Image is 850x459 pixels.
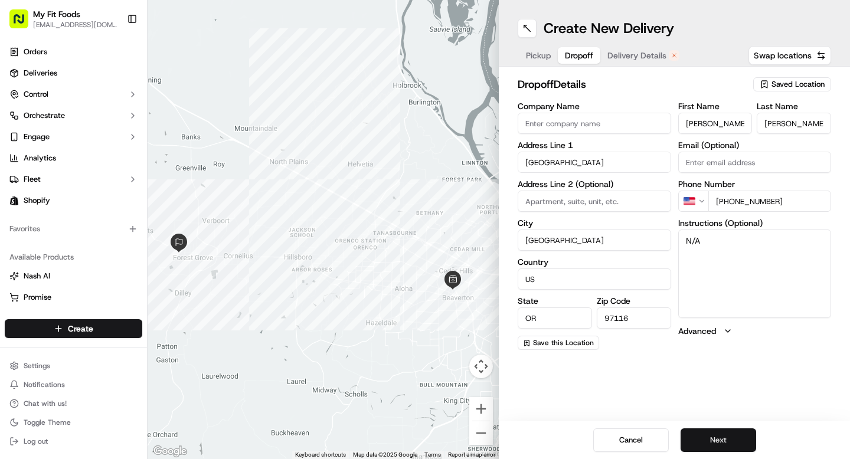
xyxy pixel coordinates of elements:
span: Analytics [24,153,56,163]
span: Save this Location [533,338,594,347]
span: Control [24,89,48,100]
label: Address Line 2 (Optional) [518,180,671,188]
label: Zip Code [597,297,671,305]
div: We're available if you need us! [53,124,162,134]
span: Swap locations [754,50,812,61]
button: Zoom in [469,397,493,421]
label: Email (Optional) [678,141,832,149]
button: My Fit Foods[EMAIL_ADDRESS][DOMAIN_NAME] [5,5,122,33]
label: Phone Number [678,180,832,188]
span: Engage [24,132,50,142]
span: Shopify [24,195,50,206]
input: Enter company name [518,113,671,134]
img: 1736555255976-a54dd68f-1ca7-489b-9aae-adbdc363a1c4 [24,215,33,225]
span: Pickup [526,50,551,61]
span: Saved Location [771,79,825,90]
button: See all [183,151,215,165]
span: Orders [24,47,47,57]
button: Start new chat [201,116,215,130]
img: 1736555255976-a54dd68f-1ca7-489b-9aae-adbdc363a1c4 [24,183,33,193]
button: Control [5,85,142,104]
div: 💻 [100,265,109,274]
div: Available Products [5,248,142,267]
button: Engage [5,127,142,146]
label: Advanced [678,325,716,337]
a: Terms (opens in new tab) [424,451,441,458]
input: Apartment, suite, unit, etc. [518,191,671,212]
span: Map data ©2025 Google [353,451,417,458]
span: Knowledge Base [24,264,90,276]
button: Swap locations [748,46,831,65]
label: State [518,297,592,305]
label: Instructions (Optional) [678,219,832,227]
a: Promise [9,292,138,303]
img: Nash [12,12,35,35]
button: Toggle Theme [5,414,142,431]
input: Enter last name [757,113,831,134]
button: Next [681,428,756,452]
span: Chat with us! [24,399,67,408]
label: Last Name [757,102,831,110]
button: Promise [5,288,142,307]
span: Promise [24,292,51,303]
input: Enter state [518,307,592,329]
p: Welcome 👋 [12,47,215,66]
span: Delivery Details [607,50,666,61]
span: [DATE] [135,183,159,192]
a: Report a map error [448,451,495,458]
span: Create [68,323,93,335]
button: Fleet [5,170,142,189]
span: My Fit Foods [33,8,80,20]
button: Orchestrate [5,106,142,125]
a: Orders [5,42,142,61]
a: 💻API Documentation [95,259,194,280]
input: Enter city [518,229,671,251]
label: Address Line 1 [518,141,671,149]
a: Deliveries [5,64,142,83]
div: Start new chat [53,113,194,124]
img: Google [151,444,189,459]
button: Create [5,319,142,338]
button: Cancel [593,428,669,452]
span: Pylon [117,293,143,301]
input: Enter email address [678,152,832,173]
span: Settings [24,361,50,371]
input: Enter phone number [708,191,832,212]
span: Fleet [24,174,41,185]
label: Country [518,258,671,266]
a: 📗Knowledge Base [7,259,95,280]
span: Toggle Theme [24,418,71,427]
button: Nash AI [5,267,142,286]
input: Enter first name [678,113,753,134]
a: Powered byPylon [83,292,143,301]
h2: dropoff Details [518,76,746,93]
textarea: N/A [678,229,832,318]
img: 1736555255976-a54dd68f-1ca7-489b-9aae-adbdc363a1c4 [12,113,33,134]
a: Nash AI [9,271,138,281]
button: Keyboard shortcuts [295,451,346,459]
button: Zoom out [469,421,493,445]
img: Wisdom Oko [12,172,31,195]
span: Orchestrate [24,110,65,121]
span: Nash AI [24,271,50,281]
button: Chat with us! [5,395,142,412]
span: Deliveries [24,68,57,78]
div: 📗 [12,265,21,274]
button: Settings [5,358,142,374]
span: • [128,183,132,192]
img: Wisdom Oko [12,204,31,227]
input: Enter country [518,268,671,290]
button: Map camera controls [469,355,493,378]
h1: Create New Delivery [544,19,674,38]
button: Save this Location [518,336,599,350]
button: [EMAIL_ADDRESS][DOMAIN_NAME] [33,20,117,29]
a: Analytics [5,149,142,168]
div: Past conversations [12,153,79,163]
input: Enter zip code [597,307,671,329]
div: Favorites [5,219,142,238]
label: City [518,219,671,227]
img: Shopify logo [9,196,19,205]
span: Wisdom [PERSON_NAME] [37,183,126,192]
span: Log out [24,437,48,446]
span: • [128,215,132,224]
